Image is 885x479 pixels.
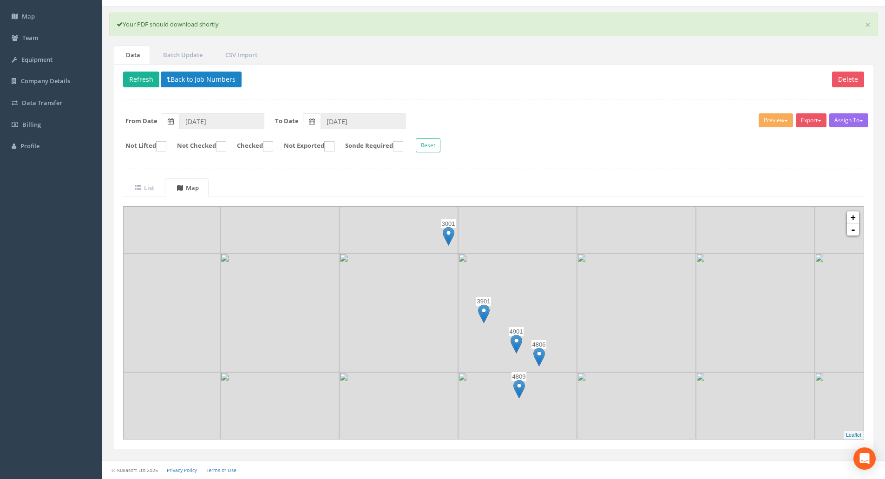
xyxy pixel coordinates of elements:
uib-tab-heading: Map [177,184,199,192]
span: Data Transfer [22,98,62,107]
uib-tab-heading: List [135,184,154,192]
a: Data [114,46,150,65]
label: Not Exported [275,141,334,151]
button: Refresh [123,72,159,87]
button: Delete [832,72,864,87]
a: List [123,178,164,197]
label: To Date [275,117,299,125]
a: Leaflet [846,432,861,438]
span: Billing [22,120,41,129]
img: marker-icon.png [443,227,454,246]
a: + [847,211,859,223]
img: 40058@2x [339,253,458,372]
div: ID: 3901 Lat: 57.14429 Lon: -2.16097 [476,297,491,325]
img: 40058@2x [458,253,577,372]
img: marker-icon.png [533,348,545,367]
p: 3001 [441,219,456,229]
img: marker-icon.png [513,380,525,399]
img: 40058@2x [101,253,220,372]
p: 4806 [531,340,546,349]
p: 4809 [511,372,526,381]
a: × [865,20,871,30]
input: To Date [321,113,406,129]
a: Batch Update [151,46,212,65]
a: Map [165,178,209,197]
div: ID: 4901 Lat: 57.14391 Lon: -2.16022 [509,327,524,355]
img: 40058@2x [220,253,339,372]
a: CSV Import [213,46,267,65]
img: 40058@2x [577,253,696,372]
button: Preview [759,113,793,127]
label: Sonde Required [336,141,403,151]
img: 40058@2x [696,253,815,372]
a: Terms of Use [206,467,236,473]
small: © Kullasoft Ltd 2025 [111,467,158,473]
img: marker-icon.png [478,304,490,323]
span: Equipment [21,55,52,64]
div: ID: 4806 Lat: 57.14375 Lon: -2.15969 [531,340,546,368]
div: ID: 4809 Lat: 57.14335 Lon: -2.16015 [511,372,526,400]
button: Export [796,113,826,127]
button: Reset [416,138,440,152]
span: Team [22,33,38,42]
img: marker-icon.png [511,335,522,354]
span: Company Details [21,77,70,85]
a: Privacy Policy [167,467,197,473]
p: 3901 [476,297,491,306]
div: Your PDF should download shortly [109,13,878,36]
input: From Date [179,113,264,129]
div: ID: 3001 Lat: 57.14526 Lon: -2.16178 [441,219,456,247]
span: Profile [20,142,39,150]
label: Not Lifted [116,141,166,151]
div: Open Intercom Messenger [853,447,876,470]
p: 4901 [509,327,524,336]
span: Map [22,12,35,20]
a: - [847,223,859,236]
button: Assign To [829,113,868,127]
button: Back to Job Numbers [161,72,242,87]
label: From Date [125,117,157,125]
label: Not Checked [168,141,226,151]
label: Checked [228,141,273,151]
